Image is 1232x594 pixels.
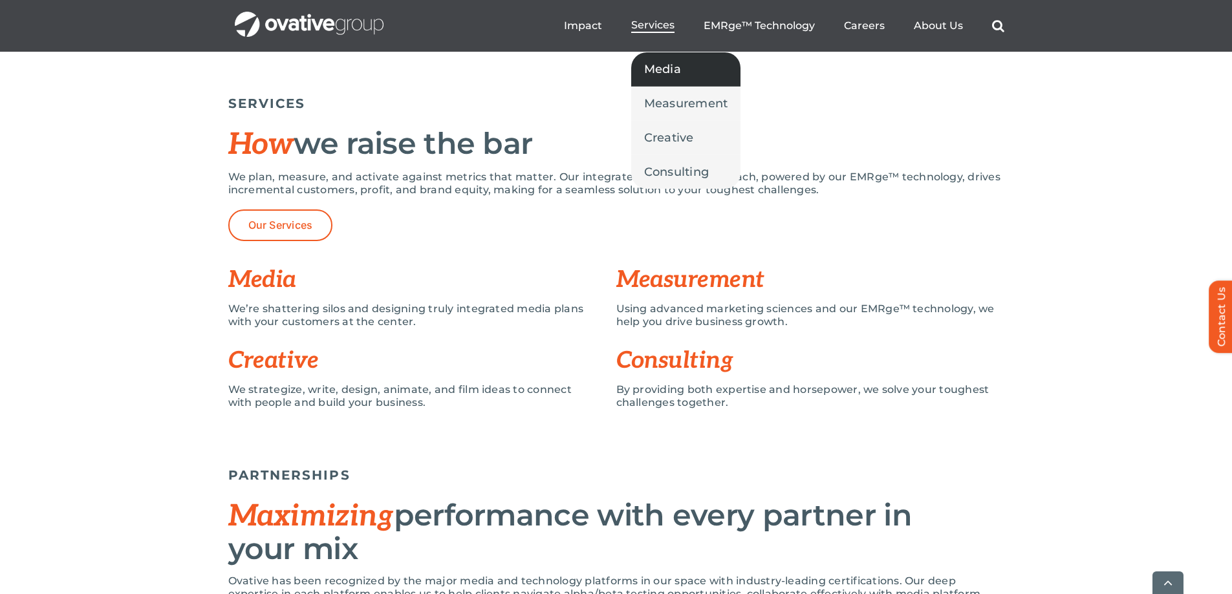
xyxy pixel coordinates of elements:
[228,467,1004,483] h5: PARTNERSHIPS
[644,129,694,147] span: Creative
[228,267,616,293] h3: Media
[228,127,294,163] span: How
[235,10,384,23] a: OG_Full_horizontal_WHT
[228,499,1004,565] h2: performance with every partner in your mix
[228,127,1004,161] h2: we raise the bar
[992,19,1004,32] a: Search
[644,94,728,112] span: Measurement
[228,302,597,328] p: We’re shattering silos and designing truly integrated media plans with your customers at the center.
[228,383,597,409] p: We strategize, write, design, animate, and film ideas to connect with people and build your busin...
[228,498,394,535] span: Maximizing
[631,121,741,154] a: Creative
[704,19,815,32] a: EMRge™ Technology
[644,163,709,181] span: Consulting
[616,267,1004,293] h3: Measurement
[644,60,681,78] span: Media
[914,19,963,32] a: About Us
[616,348,1004,374] h3: Consulting
[564,5,1004,47] nav: Menu
[631,52,741,86] a: Media
[631,19,675,33] a: Services
[228,171,1004,196] p: We plan, measure, and activate against metrics that matter. Our integrated marketing approach, po...
[248,219,313,231] span: Our Services
[228,348,616,374] h3: Creative
[631,155,741,189] a: Consulting
[228,96,1004,111] h5: SERVICES
[564,19,602,32] a: Impact
[616,383,1004,409] p: By providing both expertise and horsepower, we solve your toughest challenges together.
[631,87,741,120] a: Measurement
[844,19,885,32] a: Careers
[616,302,1004,328] p: Using advanced marketing sciences and our EMRge™ technology, we help you drive business growth.
[228,209,333,241] a: Our Services
[631,19,675,32] span: Services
